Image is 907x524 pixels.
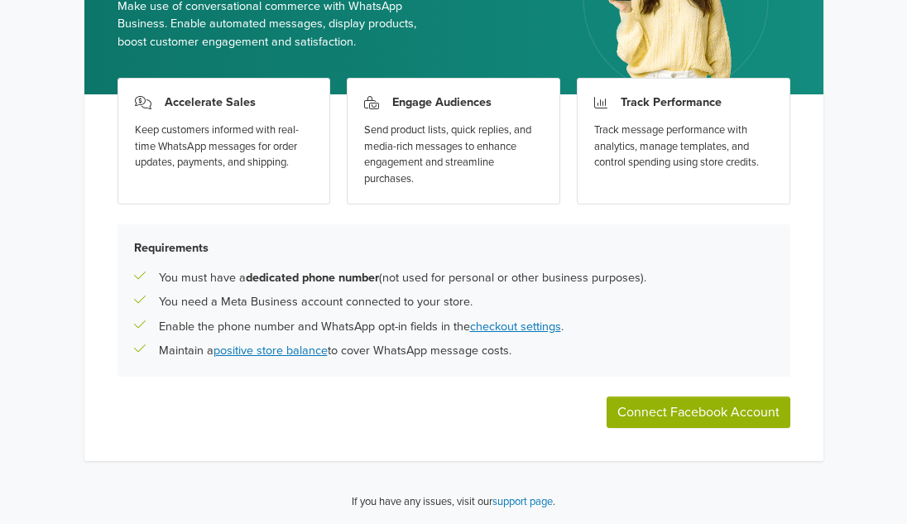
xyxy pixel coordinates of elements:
a: positive store balance [214,344,328,358]
h3: Accelerate Sales [165,95,256,109]
div: Track message performance with analytics, manage templates, and control spending using store cred... [594,123,773,171]
a: checkout settings [470,320,561,334]
p: You need a Meta Business account connected to your store. [159,293,473,311]
b: dedicated phone number [246,271,379,285]
button: Connect Facebook Account [607,397,790,428]
p: If you have any issues, visit our . [352,494,555,511]
h3: Track Performance [621,95,722,109]
h3: Engage Audiences [392,95,492,109]
p: You must have a (not used for personal or other business purposes). [159,269,646,287]
h5: Requirements [134,241,774,255]
p: Maintain a to cover WhatsApp message costs. [159,342,511,360]
a: support page [492,495,553,508]
div: Send product lists, quick replies, and media-rich messages to enhance engagement and streamline p... [364,123,543,187]
div: Keep customers informed with real-time WhatsApp messages for order updates, payments, and shipping. [135,123,314,171]
p: Enable the phone number and WhatsApp opt-in fields in the . [159,318,564,336]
